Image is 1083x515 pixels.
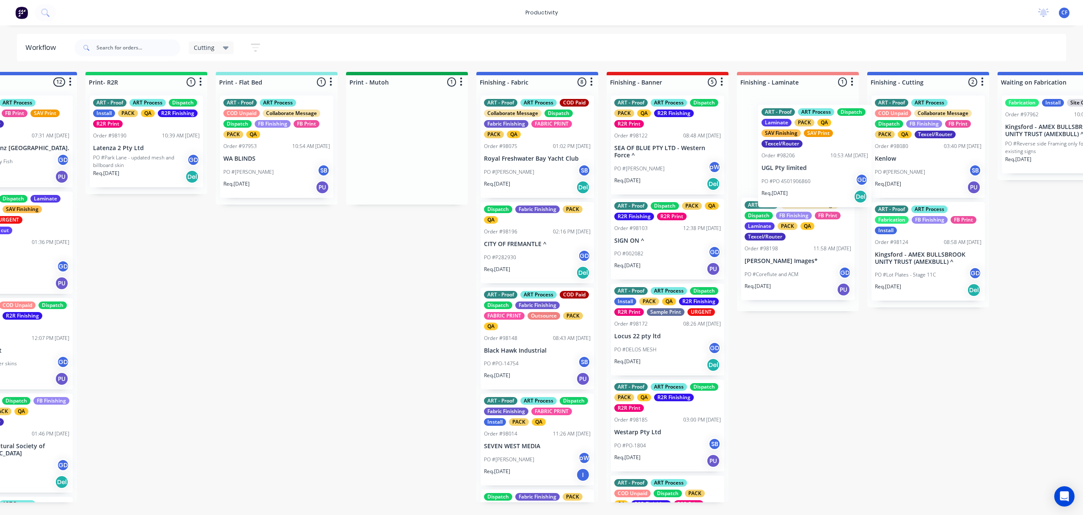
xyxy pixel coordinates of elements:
[15,6,28,19] img: Factory
[1054,486,1075,507] div: Open Intercom Messenger
[1061,9,1067,16] span: CF
[25,43,60,53] div: Workflow
[194,43,214,52] span: Cutting
[521,6,562,19] div: productivity
[96,39,180,56] input: Search for orders...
